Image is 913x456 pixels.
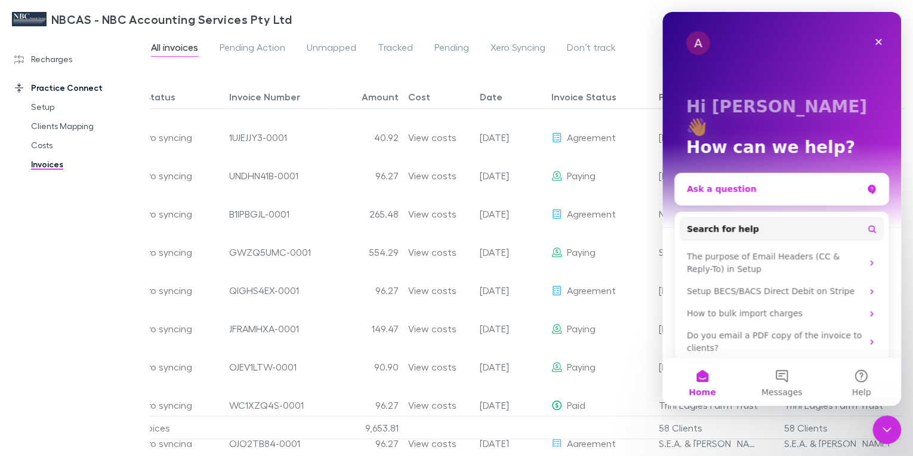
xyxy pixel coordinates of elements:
[229,118,287,156] a: 1UJEJJY3-0001
[229,157,298,194] a: UNDHN41B-0001
[378,41,413,57] span: Tracked
[229,195,289,232] a: B1IPBGJL-0001
[137,361,192,372] span: Xero syncing
[408,310,456,347] a: View costs
[332,386,403,424] div: 96.27
[19,136,155,155] a: Costs
[362,91,399,103] div: Amount
[480,91,502,103] div: Date
[229,310,299,347] a: JFRAMHXA-0001
[229,348,297,385] a: OJEV1LTW-0001
[567,170,596,181] span: Paying
[151,41,198,57] span: All invoices
[779,416,905,440] div: 58 Clients
[872,415,901,444] iframe: Intercom live chat
[475,118,547,157] div: 30 Sep 2025
[137,323,192,334] span: Xero syncing
[117,416,224,440] div: 60 Invoices
[659,118,730,156] div: [PERSON_NAME]
[332,348,403,386] div: 90.90
[475,310,547,348] div: 30 Sep 2025
[475,195,547,233] div: 30 Sep 2025
[229,233,311,271] div: GWZQ5UMC-0001
[137,170,192,181] span: Xero syncing
[659,157,730,194] div: [PERSON_NAME]
[332,271,403,310] div: 96.27
[19,117,155,136] a: Clients Mapping
[408,157,456,194] a: View costs
[408,233,456,271] a: View costs
[659,348,730,385] div: [PERSON_NAME]
[332,157,403,195] div: 96.27
[475,233,547,271] div: 30 Sep 2025
[408,91,430,103] div: Cost
[137,284,192,296] span: Xero syncing
[137,208,192,219] span: Xero syncing
[567,41,616,57] span: Don’t track
[567,246,596,258] span: Paying
[567,284,616,296] span: Agreement
[229,271,299,309] a: QIGHS4EX-0001
[491,41,545,57] span: Xero Syncing
[137,131,192,143] span: Xero syncing
[229,386,304,424] a: WC1XZQ4S-0001
[567,208,616,219] span: Agreement
[137,399,192,411] span: Xero syncing
[51,12,292,26] h3: NBCAS - NBC Accounting Services Pty Ltd
[2,78,155,97] a: Practice Connect
[475,386,547,424] div: 30 Sep 2025
[567,399,585,411] span: Paid
[551,91,616,103] div: Invoice Status
[659,91,726,103] div: Practice Client
[408,348,456,385] a: View costs
[332,118,403,157] div: 40.92
[567,323,596,334] span: Paying
[567,131,616,143] span: Agreement
[654,416,779,440] div: 58 Clients
[408,386,456,424] a: View costs
[659,195,758,232] div: Nuskavations Co Pty Ltd
[307,41,356,57] span: Unmapped
[408,271,456,309] a: View costs
[434,41,469,57] span: Pending
[659,233,759,271] div: Stand Like Stone Foundation Ltd
[332,310,403,348] div: 149.47
[220,41,285,57] span: Pending Action
[659,310,759,347] div: [PERSON_NAME] Family Pastoral Co Pty Ltd
[475,271,547,310] div: 30 Sep 2025
[332,233,403,271] div: 554.29
[137,246,192,258] span: Xero syncing
[408,118,456,156] a: View costs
